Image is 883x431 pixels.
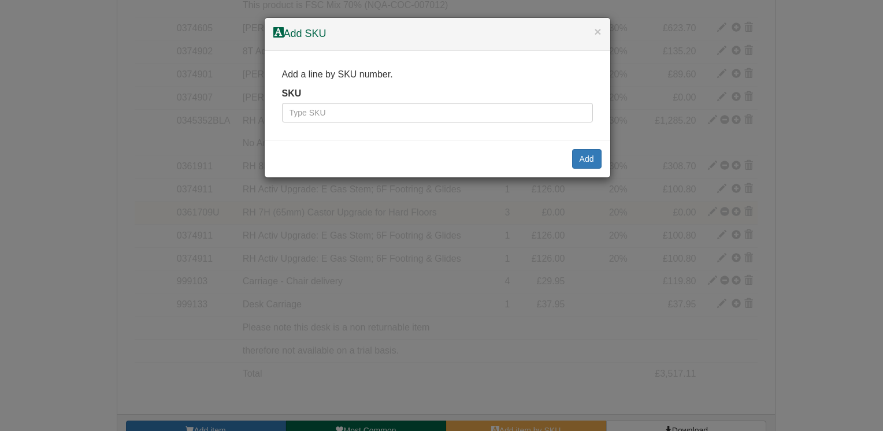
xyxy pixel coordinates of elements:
[594,25,601,38] button: ×
[282,68,593,81] p: Add a line by SKU number.
[572,149,602,169] button: Add
[273,27,602,42] h4: Add SKU
[282,103,593,122] input: Type SKU
[282,87,302,101] label: SKU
